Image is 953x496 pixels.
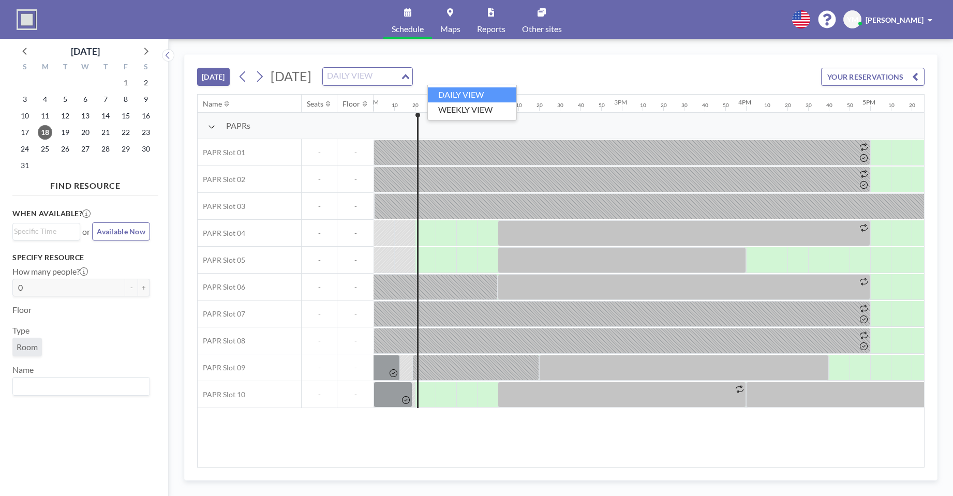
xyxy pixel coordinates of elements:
[78,125,93,140] span: Wednesday, August 20, 2025
[847,102,853,109] div: 50
[71,44,100,58] div: [DATE]
[440,25,460,33] span: Maps
[302,148,337,157] span: -
[578,102,584,109] div: 40
[18,158,32,173] span: Sunday, August 31, 2025
[12,253,150,262] h3: Specify resource
[302,282,337,292] span: -
[38,109,52,123] span: Monday, August 11, 2025
[136,61,156,74] div: S
[302,363,337,372] span: -
[428,87,516,102] li: DAILY VIEW
[12,176,158,191] h4: FIND RESOURCE
[392,102,398,109] div: 10
[98,125,113,140] span: Thursday, August 21, 2025
[477,25,505,33] span: Reports
[38,142,52,156] span: Monday, August 25, 2025
[337,336,374,345] span: -
[226,121,250,131] span: PAPRs
[302,202,337,211] span: -
[412,102,419,109] div: 20
[203,99,222,109] div: Name
[785,102,791,109] div: 20
[115,61,136,74] div: F
[125,279,138,296] button: -
[198,255,245,265] span: PAPR Slot 05
[302,229,337,238] span: -
[392,25,424,33] span: Schedule
[337,282,374,292] span: -
[18,109,32,123] span: Sunday, August 10, 2025
[118,92,133,107] span: Friday, August 8, 2025
[271,68,311,84] span: [DATE]
[38,125,52,140] span: Monday, August 18, 2025
[888,102,895,109] div: 10
[139,76,153,90] span: Saturday, August 2, 2025
[92,222,150,241] button: Available Now
[866,16,924,24] span: [PERSON_NAME]
[198,363,245,372] span: PAPR Slot 09
[198,202,245,211] span: PAPR Slot 03
[95,61,115,74] div: T
[337,255,374,265] span: -
[198,282,245,292] span: PAPR Slot 06
[522,25,562,33] span: Other sites
[55,61,76,74] div: T
[302,309,337,319] span: -
[599,102,605,109] div: 50
[537,102,543,109] div: 20
[97,227,145,236] span: Available Now
[139,109,153,123] span: Saturday, August 16, 2025
[764,102,770,109] div: 10
[302,336,337,345] span: -
[862,98,875,106] div: 5PM
[58,109,72,123] span: Tuesday, August 12, 2025
[18,92,32,107] span: Sunday, August 3, 2025
[702,102,708,109] div: 40
[821,68,925,86] button: YOUR RESERVATIONS
[118,125,133,140] span: Friday, August 22, 2025
[58,92,72,107] span: Tuesday, August 5, 2025
[12,325,29,336] label: Type
[139,92,153,107] span: Saturday, August 9, 2025
[17,9,37,30] img: organization-logo
[337,390,374,399] span: -
[302,255,337,265] span: -
[17,342,38,352] span: Room
[12,365,34,375] label: Name
[661,102,667,109] div: 20
[343,99,360,109] div: Floor
[557,102,563,109] div: 30
[118,76,133,90] span: Friday, August 1, 2025
[723,102,729,109] div: 50
[909,102,915,109] div: 20
[198,336,245,345] span: PAPR Slot 08
[324,70,399,83] input: Search for option
[640,102,646,109] div: 10
[12,305,32,315] label: Floor
[198,229,245,238] span: PAPR Slot 04
[58,142,72,156] span: Tuesday, August 26, 2025
[98,92,113,107] span: Thursday, August 7, 2025
[35,61,55,74] div: M
[197,68,230,86] button: [DATE]
[98,142,113,156] span: Thursday, August 28, 2025
[681,102,688,109] div: 30
[14,380,144,393] input: Search for option
[337,363,374,372] span: -
[738,98,751,106] div: 4PM
[15,61,35,74] div: S
[847,15,858,24] span: YM
[82,227,90,237] span: or
[302,390,337,399] span: -
[323,68,412,85] div: Search for option
[14,226,74,237] input: Search for option
[198,148,245,157] span: PAPR Slot 01
[118,142,133,156] span: Friday, August 29, 2025
[78,92,93,107] span: Wednesday, August 6, 2025
[38,92,52,107] span: Monday, August 4, 2025
[139,125,153,140] span: Saturday, August 23, 2025
[138,279,150,296] button: +
[337,229,374,238] span: -
[806,102,812,109] div: 30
